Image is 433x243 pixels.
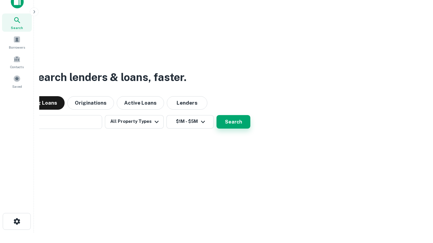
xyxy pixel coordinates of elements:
[117,96,164,110] button: Active Loans
[2,53,32,71] a: Contacts
[31,69,186,85] h3: Search lenders & loans, faster.
[12,84,22,89] span: Saved
[67,96,114,110] button: Originations
[105,115,164,129] button: All Property Types
[11,25,23,30] span: Search
[399,167,433,200] iframe: Chat Widget
[9,45,25,50] span: Borrowers
[2,13,32,32] a: Search
[216,115,250,129] button: Search
[166,115,214,129] button: $1M - $5M
[167,96,207,110] button: Lenders
[2,72,32,90] a: Saved
[2,33,32,51] a: Borrowers
[10,64,24,70] span: Contacts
